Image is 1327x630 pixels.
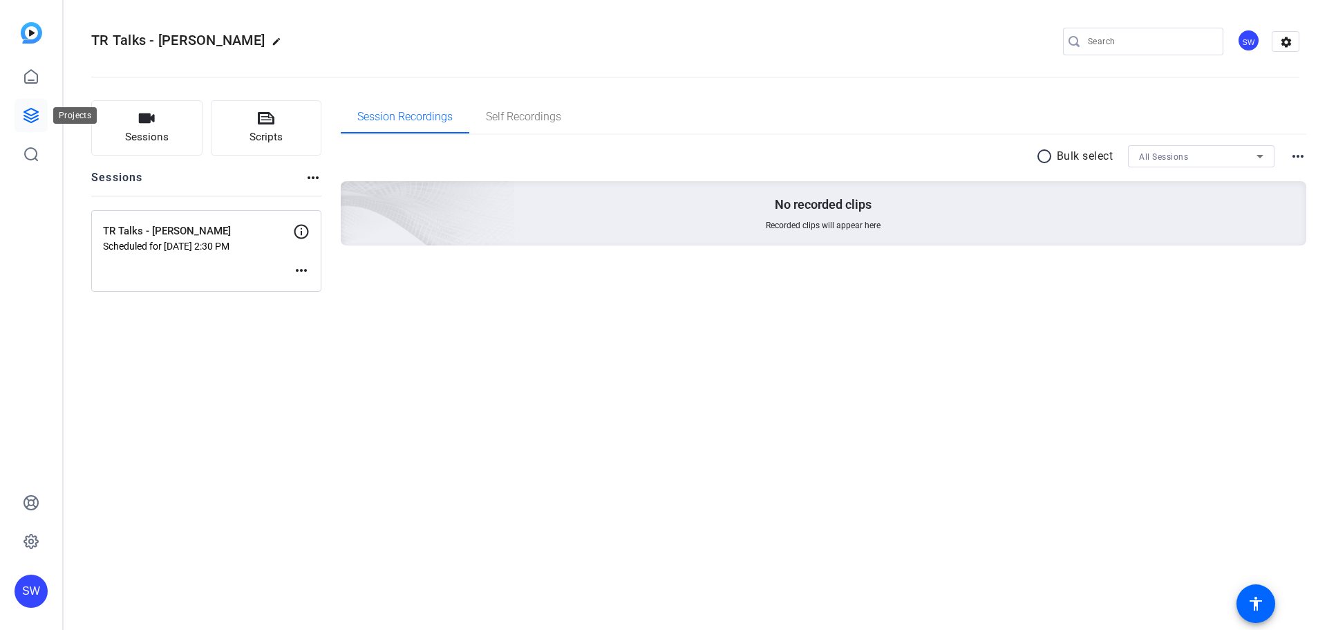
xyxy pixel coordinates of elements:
mat-icon: more_horiz [305,169,321,186]
img: blue-gradient.svg [21,22,42,44]
div: Projects [53,107,97,124]
mat-icon: radio_button_unchecked [1036,148,1057,165]
p: Scheduled for [DATE] 2:30 PM [103,241,293,252]
span: Self Recordings [486,111,561,122]
button: Sessions [91,100,203,156]
span: All Sessions [1139,152,1188,162]
span: Scripts [250,129,283,145]
mat-icon: more_horiz [293,262,310,279]
input: Search [1088,33,1212,50]
h2: Sessions [91,169,143,196]
div: SW [1237,29,1260,52]
img: embarkstudio-empty-session.png [186,44,516,344]
span: Sessions [125,129,169,145]
mat-icon: settings [1272,32,1300,53]
p: No recorded clips [775,196,872,213]
span: Session Recordings [357,111,453,122]
p: Bulk select [1057,148,1113,165]
div: SW [15,575,48,608]
mat-icon: more_horiz [1290,148,1306,165]
span: TR Talks - [PERSON_NAME] [91,32,265,48]
button: Scripts [211,100,322,156]
span: Recorded clips will appear here [766,220,881,231]
mat-icon: accessibility [1248,595,1264,612]
p: TR Talks - [PERSON_NAME] [103,223,293,239]
ngx-avatar: Sharon Willicombe [1237,29,1261,53]
mat-icon: edit [272,37,288,53]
